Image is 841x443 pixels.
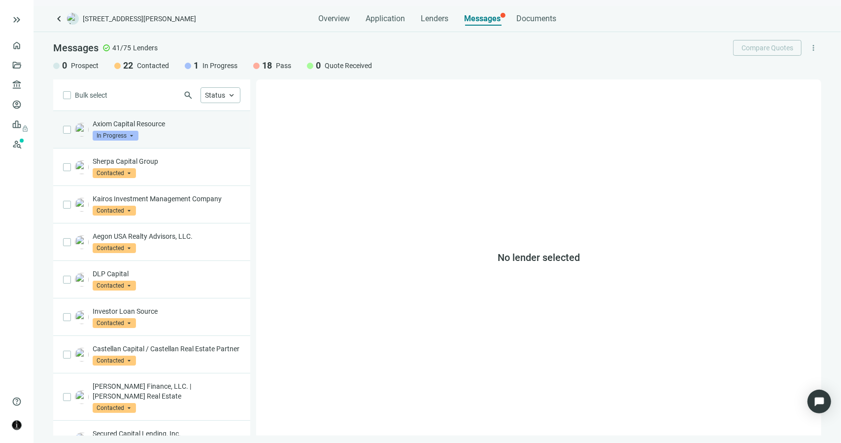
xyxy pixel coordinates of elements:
span: 18 [262,60,272,72]
span: Application [366,14,405,24]
span: Prospect [71,61,99,71]
span: [STREET_ADDRESS][PERSON_NAME] [83,14,196,24]
p: Castellan Capital / Castellan Real Estate Partner [93,344,240,354]
span: 0 [62,60,67,72]
div: Open Intercom Messenger [807,390,831,413]
img: deal-logo [67,13,79,25]
span: Overview [318,14,350,24]
img: 507ab297-7134-4cf9-a5d5-df901da1d439 [75,160,89,174]
img: 917acf5e-07f8-45b9-9335-2847a5d0b34d [75,310,89,324]
button: keyboard_double_arrow_right [11,14,23,26]
span: In Progress [202,61,237,71]
p: Sherpa Capital Group [93,156,240,166]
button: more_vert [806,40,821,56]
span: Contacted [93,243,136,253]
p: Investor Loan Source [93,306,240,316]
span: Bulk select [75,90,107,101]
span: Messages [464,14,501,23]
span: Contacted [93,281,136,291]
div: No lender selected [256,79,821,436]
span: Lenders [421,14,448,24]
span: In Progress [93,131,138,141]
p: [PERSON_NAME] Finance, LLC. | [PERSON_NAME] Real Estate [93,381,240,401]
span: keyboard_arrow_up [227,91,236,100]
img: 32e5d180-2127-473a-99f0-b7ac69551aa4 [75,198,89,212]
img: e1adfaf1-c1e5-4a27-8d0e-77d95da5e3c5 [75,273,89,287]
a: keyboard_arrow_left [53,13,65,25]
img: avatar [12,421,21,430]
img: 24d43aff-89e2-4992-b51a-c358918be0bb [75,123,89,137]
p: Axiom Capital Resource [93,119,240,129]
span: 22 [123,60,133,72]
img: c9b73e02-3d85-4f3e-abc1-e83dc075903b [75,348,89,362]
span: 0 [316,60,321,72]
span: Contacted [93,356,136,366]
p: Secured Capital Lending, Inc. [93,429,240,439]
span: Contacted [93,206,136,216]
span: search [183,90,193,100]
span: Quote Received [325,61,372,71]
span: Documents [516,14,556,24]
span: Status [205,91,225,99]
p: Aegon USA Realty Advisors, LLC. [93,231,240,241]
img: a69f3eab-5229-4df6-b840-983cd4e2be87 [75,235,89,249]
span: Contacted [137,61,169,71]
span: Contacted [93,318,136,328]
span: help [12,397,22,406]
span: Pass [276,61,291,71]
p: DLP Capital [93,269,240,279]
span: Lenders [133,43,158,53]
p: Kairos Investment Management Company [93,194,240,204]
img: 82d333c4-b4a8-47c4-91f4-1c91c19e1a34 [75,390,89,404]
span: more_vert [809,43,818,52]
span: Contacted [93,403,136,413]
span: Messages [53,42,99,54]
span: 41/75 [112,43,131,53]
button: Compare Quotes [733,40,802,56]
span: Contacted [93,168,136,178]
span: check_circle [102,44,110,52]
span: 1 [194,60,199,72]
